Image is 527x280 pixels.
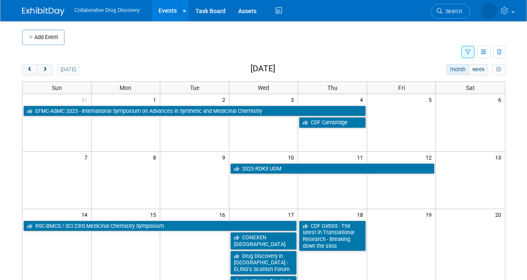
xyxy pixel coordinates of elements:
span: Tue [190,84,199,91]
span: 20 [494,209,505,220]
span: 4 [359,94,367,105]
i: Personalize Calendar [496,67,502,73]
span: 3 [290,94,298,105]
span: 6 [497,94,505,105]
span: 13 [494,152,505,162]
span: 7 [84,152,91,162]
span: 31 [81,94,91,105]
span: 12 [425,152,435,162]
span: Sat [466,84,475,91]
span: 10 [287,152,298,162]
a: CDF Oxford - The latest in Translational Research - Breaking down the silos [299,221,366,252]
button: prev [22,64,38,75]
span: 15 [149,209,160,220]
img: ExhibitDay [22,7,64,16]
span: 1 [152,94,160,105]
span: 14 [81,209,91,220]
img: Mariana Vaschetto [481,3,497,19]
button: month [446,64,469,75]
span: 17 [287,209,298,220]
span: 16 [218,209,229,220]
button: week [468,64,488,75]
a: Search [431,4,470,19]
span: Sun [52,84,62,91]
a: 2025 RDKit UGM [230,163,435,174]
span: 11 [356,152,367,162]
span: 5 [428,94,435,105]
span: Wed [258,84,269,91]
span: 2 [221,94,229,105]
a: CDF Cambridge [299,117,366,128]
a: RSC-BMCS / SCI 23rd Medicinal Chemistry Symposium [23,221,297,232]
h2: [DATE] [251,64,275,73]
button: Add Event [22,30,64,45]
button: next [37,64,53,75]
span: 9 [221,152,229,162]
span: 19 [425,209,435,220]
a: Drug Discovery in [GEOGRAPHIC_DATA] - ELRIG’s Scottish Forum [230,251,297,275]
a: EFMC-ASMC 2025 - International Symposium on Advances in Synthetic and Medicinal Chemistry [23,106,366,117]
span: Collaborative Drug Discovery [75,7,140,13]
span: Mon [120,84,131,91]
span: Search [443,8,462,14]
span: Fri [398,84,405,91]
span: 18 [356,209,367,220]
button: myCustomButton [492,64,505,75]
a: CONEXEN [GEOGRAPHIC_DATA] [230,232,297,249]
span: Thu [327,84,337,91]
span: 8 [152,152,160,162]
button: [DATE] [57,64,79,75]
